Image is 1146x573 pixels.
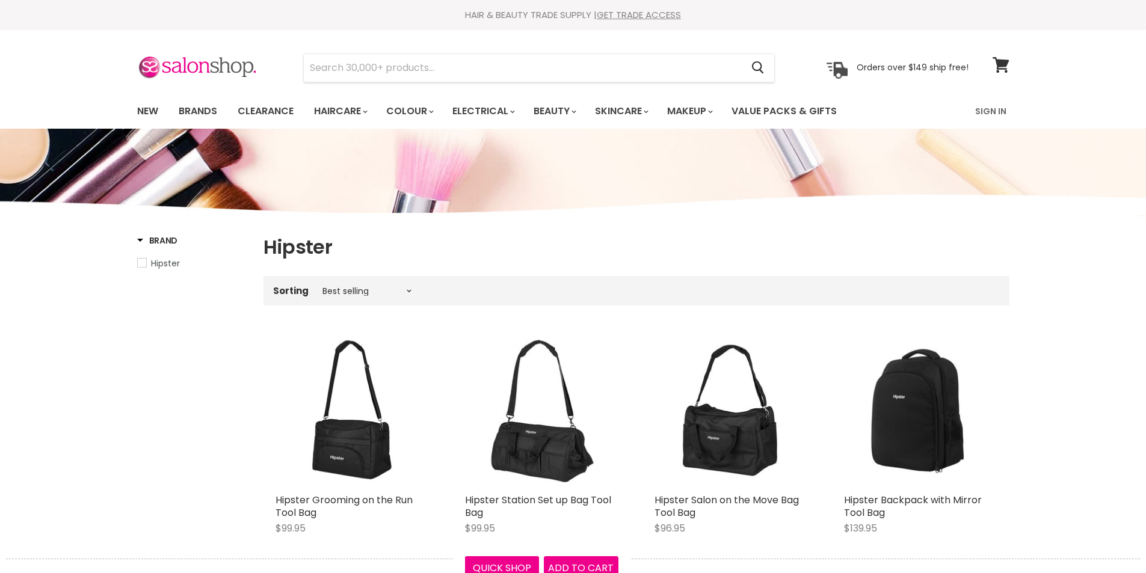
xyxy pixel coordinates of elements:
h1: Hipster [263,234,1009,260]
a: Hipster Station Set up Bag Tool Bag [465,493,611,519]
form: Product [303,54,775,82]
a: Haircare [305,99,375,124]
a: Hipster Backpack with Mirror Tool Bag [844,334,997,488]
nav: Main [122,94,1024,129]
h3: Brand [137,234,178,247]
span: $96.95 [655,521,685,535]
a: Brands [170,99,226,124]
span: $99.95 [465,521,495,535]
p: Orders over $149 ship free! [857,62,969,73]
label: Sorting [273,286,309,296]
a: Electrical [443,99,522,124]
span: Hipster [151,257,180,269]
a: New [128,99,167,124]
button: Search [742,54,774,82]
a: GET TRADE ACCESS [597,8,681,21]
div: HAIR & BEAUTY TRADE SUPPLY | [122,9,1024,21]
a: Hipster Grooming on the Run Tool Bag [276,334,429,488]
a: Hipster Salon on the Move Bag Tool Bag [655,334,808,488]
a: Colour [377,99,441,124]
a: Value Packs & Gifts [722,99,846,124]
a: Clearance [229,99,303,124]
input: Search [304,54,742,82]
span: $139.95 [844,521,877,535]
a: Hipster Backpack with Mirror Tool Bag [844,493,982,519]
ul: Main menu [128,94,907,129]
a: Skincare [586,99,656,124]
a: Makeup [658,99,720,124]
a: Sign In [968,99,1014,124]
a: Hipster Station Set up Bag Tool Bag [465,334,618,488]
a: Hipster Grooming on the Run Tool Bag [276,493,413,519]
a: Beauty [525,99,584,124]
a: Hipster [137,257,248,270]
span: $99.95 [276,521,306,535]
a: Hipster Salon on the Move Bag Tool Bag [655,493,799,519]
